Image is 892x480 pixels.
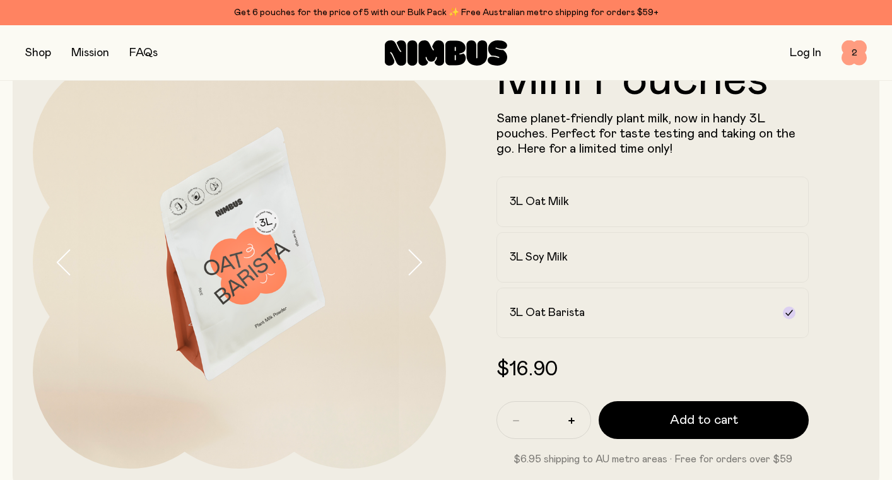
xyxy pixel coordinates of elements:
p: Same planet-friendly plant milk, now in handy 3L pouches. Perfect for taste testing and taking on... [496,111,809,156]
span: Add to cart [670,411,738,429]
button: 2 [842,40,867,66]
h2: 3L Soy Milk [510,250,568,265]
a: Log In [790,47,821,59]
a: FAQs [129,47,158,59]
p: $6.95 shipping to AU metro areas · Free for orders over $59 [496,452,809,467]
a: Mission [71,47,109,59]
button: Add to cart [599,401,809,439]
h2: 3L Oat Barista [510,305,585,320]
span: $16.90 [496,360,558,380]
div: Get 6 pouches for the price of 5 with our Bulk Pack ✨ Free Australian metro shipping for orders $59+ [25,5,867,20]
h2: 3L Oat Milk [510,194,569,209]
